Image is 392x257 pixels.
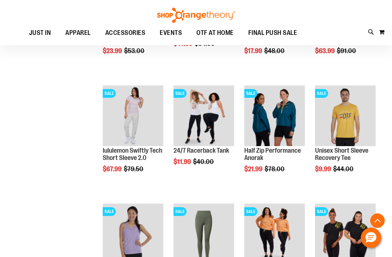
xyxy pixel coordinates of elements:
[244,89,257,98] span: SALE
[196,25,234,41] span: OTF AT HOME
[311,82,379,191] div: product
[124,165,144,173] span: $79.50
[248,25,297,41] span: FINAL PUSH SALE
[315,47,336,55] span: $63.99
[156,8,236,23] img: Shop Orangetheory
[370,213,385,228] button: Back To Top
[152,25,189,41] a: EVENTS
[98,25,153,41] a: ACCESSORIES
[103,165,123,173] span: $67.99
[173,85,234,147] a: 24/7 Racerback TankSALE
[264,47,286,55] span: $48.00
[315,147,368,161] a: Unisex Short Sleeve Recovery Tee
[337,47,357,55] span: $91.00
[173,147,229,154] a: 24/7 Racerback Tank
[265,165,286,173] span: $78.00
[244,207,257,216] span: SALE
[124,47,146,55] span: $53.00
[29,25,51,41] span: JUST IN
[241,82,309,191] div: product
[65,25,91,41] span: APPAREL
[361,228,381,248] button: Hello, have a question? Let’s chat.
[22,25,58,41] a: JUST IN
[173,89,187,98] span: SALE
[193,158,215,165] span: $40.00
[315,89,328,98] span: SALE
[103,85,163,147] a: lululemon Swiftly Tech Short Sleeve 2.0SALE
[103,207,116,216] span: SALE
[173,85,234,146] img: 24/7 Racerback Tank
[241,25,305,41] a: FINAL PUSH SALE
[103,85,163,146] img: lululemon Swiftly Tech Short Sleeve 2.0
[315,85,376,147] a: Product image for Unisex Short Sleeve Recovery TeeSALE
[244,47,263,55] span: $17.99
[315,165,332,173] span: $9.99
[244,165,264,173] span: $21.99
[244,147,301,161] a: Half Zip Performance Anorak
[173,207,187,216] span: SALE
[160,25,182,41] span: EVENTS
[105,25,146,41] span: ACCESSORIES
[103,147,162,161] a: lululemon Swiftly Tech Short Sleeve 2.0
[244,85,305,147] a: Half Zip Performance AnorakSALE
[103,89,116,98] span: SALE
[244,85,305,146] img: Half Zip Performance Anorak
[99,82,167,191] div: product
[333,165,355,173] span: $44.00
[315,85,376,146] img: Product image for Unisex Short Sleeve Recovery Tee
[173,158,192,165] span: $11.99
[103,47,123,55] span: $23.99
[170,82,238,184] div: product
[315,207,328,216] span: SALE
[58,25,98,41] a: APPAREL
[189,25,241,41] a: OTF AT HOME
